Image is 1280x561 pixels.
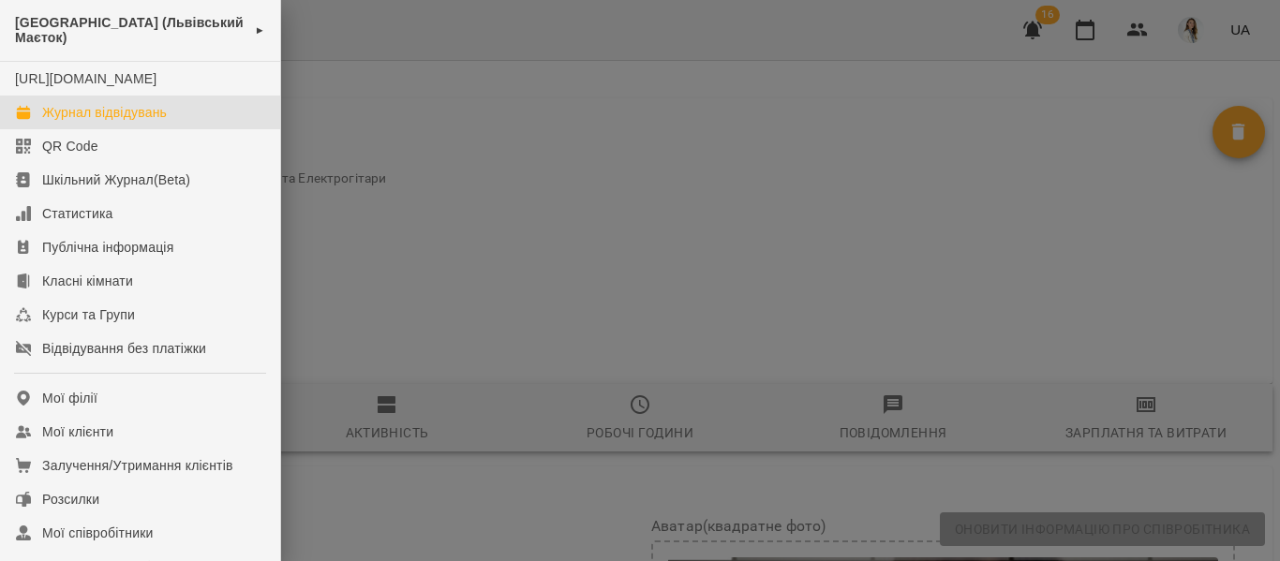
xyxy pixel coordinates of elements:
div: QR Code [42,137,98,155]
a: [URL][DOMAIN_NAME] [15,71,156,86]
div: Класні кімнати [42,272,133,290]
div: Залучення/Утримання клієнтів [42,456,233,475]
div: Публічна інформація [42,238,173,257]
div: Шкільний Журнал(Beta) [42,170,190,189]
span: [GEOGRAPHIC_DATA] (Львівський Маєток) [15,15,246,46]
div: Мої клієнти [42,422,113,441]
div: Журнал відвідувань [42,103,167,122]
div: Мої філії [42,389,97,407]
span: ► [255,22,265,37]
div: Статистика [42,204,113,223]
div: Мої співробітники [42,524,154,542]
div: Розсилки [42,490,99,509]
div: Курси та Групи [42,305,135,324]
div: Відвідування без платіжки [42,339,206,358]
